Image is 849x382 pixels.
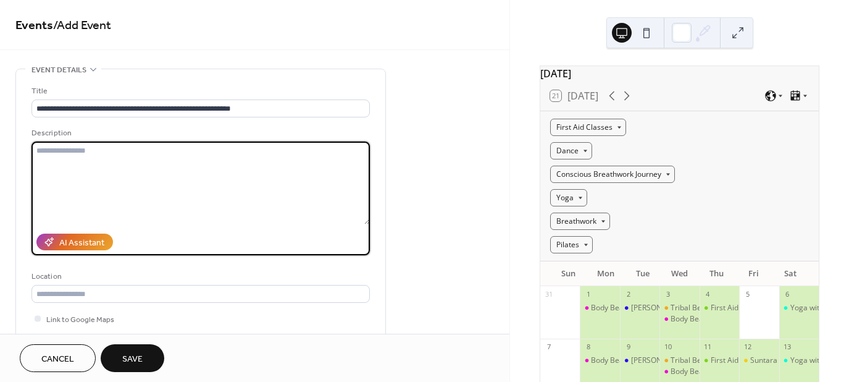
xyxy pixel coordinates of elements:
div: Body Beatz - Dance Fit Classes [671,314,776,325]
div: Mon [587,261,624,286]
div: 31 [544,290,553,299]
div: Location [31,270,367,283]
div: Tribal Beats 7 Week Dance Workshop [659,303,699,313]
button: Save [101,344,164,372]
div: 3 [663,290,672,299]
div: 13 [783,342,792,352]
span: Link to Google Maps [46,313,114,326]
div: Tue [624,261,661,286]
div: Body Beatz - Dance Fit Classes [659,367,699,377]
button: Cancel [20,344,96,372]
div: Body Beatz - Dance Fit Classes [580,303,619,313]
div: Sun [550,261,587,286]
div: Title [31,85,367,98]
div: 2 [624,290,633,299]
div: Sat [772,261,809,286]
div: Tribal Beats 7 Week Dance Workshop [671,303,800,313]
div: 8 [583,342,593,352]
div: Yin Yang Yoga Four Week Term [620,303,659,313]
div: Suntara Sound Healing Journey [739,355,779,366]
div: Yoga with Phiona [779,355,819,366]
div: 12 [743,342,752,352]
span: Event details [31,64,86,77]
div: Thu [698,261,735,286]
div: [PERSON_NAME] Yoga Four Week Term [631,355,767,366]
div: Body Beatz - Dance Fit Classes [591,355,696,366]
div: 5 [743,290,752,299]
span: Cancel [41,353,74,366]
div: 4 [703,290,713,299]
div: Yoga with Phiona [779,303,819,313]
span: / Add Event [53,14,111,38]
div: [DATE] [540,66,819,81]
div: Yin Yang Yoga Four Week Term [620,355,659,366]
div: Tribal Beats 7 Week Dance Workshop [671,355,800,366]
div: First Aid Training [711,303,769,313]
div: 9 [624,342,633,352]
div: Fri [735,261,772,286]
div: Body Beatz - Dance Fit Classes [659,314,699,325]
a: Events [15,14,53,38]
div: Tribal Beats 7 Week Dance Workshop [659,355,699,366]
div: 6 [783,290,792,299]
div: 10 [663,342,672,352]
div: 1 [583,290,593,299]
div: First Aid Training [711,355,769,366]
div: Body Beatz - Dance Fit Classes [591,303,696,313]
div: 7 [544,342,553,352]
span: Save [122,353,143,366]
div: Wed [661,261,698,286]
div: Body Beatz - Dance Fit Classes [580,355,619,366]
div: First Aid Training [700,303,739,313]
div: Body Beatz - Dance Fit Classes [671,367,776,377]
div: 11 [703,342,713,352]
div: AI Assistant [59,237,104,250]
div: [PERSON_NAME] Yoga Four Week Term [631,303,767,313]
button: AI Assistant [36,234,113,250]
div: First Aid Training [700,355,739,366]
div: Description [31,127,367,140]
